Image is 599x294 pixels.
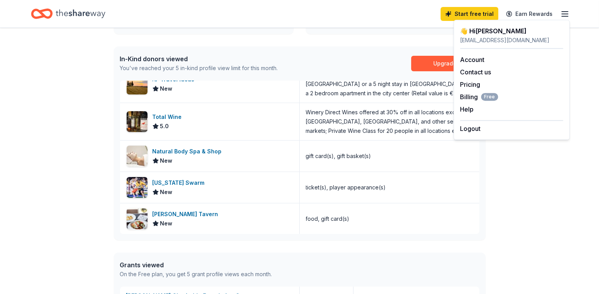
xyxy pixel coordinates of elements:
[306,108,473,136] div: Winery Direct Wines offered at 30% off in all locations except [GEOGRAPHIC_DATA], [GEOGRAPHIC_DAT...
[127,111,148,132] img: Image for Total Wine
[120,64,278,73] div: You've reached your 5 in-kind profile view limit for this month.
[127,74,148,95] img: Image for AF Travel Ideas
[306,214,350,224] div: food, gift card(s)
[120,270,272,279] div: On the Free plan, you get 5 grant profile views each month.
[153,112,185,122] div: Total Wine
[460,124,481,133] button: Logout
[127,177,148,198] img: Image for Georgia Swarm
[31,5,105,23] a: Home
[127,146,148,167] img: Image for Natural Body Spa & Shop
[120,260,272,270] div: Grants viewed
[153,178,208,187] div: [US_STATE] Swarm
[306,70,473,98] div: Taste of Tuscany: choice of a 3 nights stay in [GEOGRAPHIC_DATA] or a 5 night stay in [GEOGRAPHIC...
[460,105,474,114] button: Help
[160,187,173,197] span: New
[153,210,221,219] div: [PERSON_NAME] Tavern
[501,7,557,21] a: Earn Rewards
[460,92,498,101] button: BillingFree
[306,151,371,161] div: gift card(s), gift basket(s)
[481,93,498,101] span: Free
[306,183,386,192] div: ticket(s), player appearance(s)
[160,219,173,228] span: New
[460,36,563,45] div: [EMAIL_ADDRESS][DOMAIN_NAME]
[127,208,148,229] img: Image for Marlow's Tavern
[460,56,485,64] a: Account
[160,122,169,131] span: 5.0
[160,84,173,93] span: New
[460,26,563,36] div: 👋 Hi [PERSON_NAME]
[441,7,498,21] a: Start free trial
[460,67,491,77] button: Contact us
[120,54,278,64] div: In-Kind donors viewed
[460,81,481,88] a: Pricing
[411,56,479,71] a: Upgrade
[460,92,498,101] span: Billing
[153,147,225,156] div: Natural Body Spa & Shop
[160,156,173,165] span: New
